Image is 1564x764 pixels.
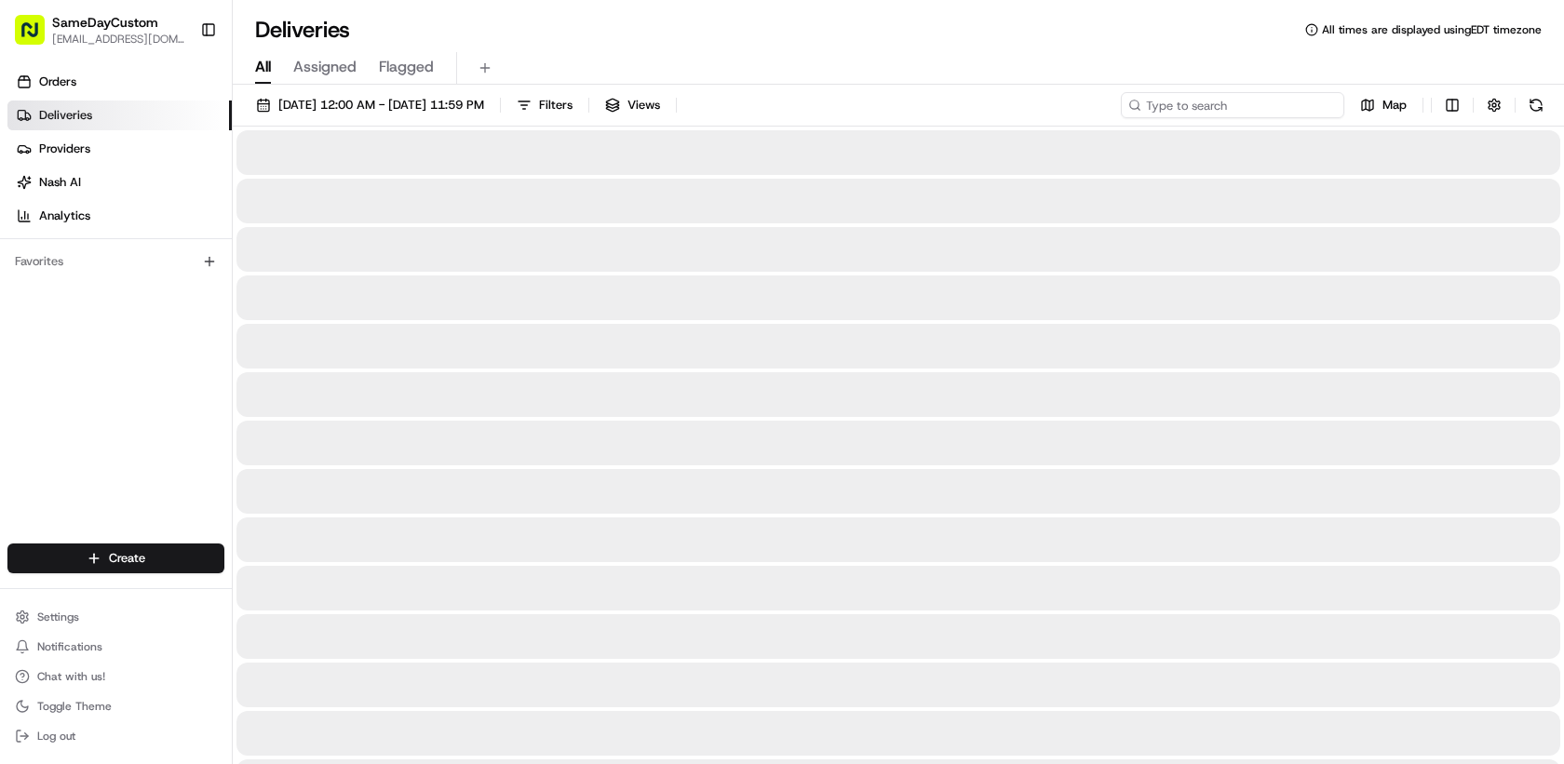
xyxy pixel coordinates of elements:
[1523,92,1549,118] button: Refresh
[84,178,305,196] div: Start new chat
[37,729,75,744] span: Log out
[150,409,306,442] a: 💻API Documentation
[278,97,484,114] span: [DATE] 12:00 AM - [DATE] 11:59 PM
[7,7,193,52] button: SameDayCustom[EMAIL_ADDRESS][DOMAIN_NAME]
[508,92,581,118] button: Filters
[7,247,224,276] div: Favorites
[7,693,224,719] button: Toggle Theme
[7,168,232,197] a: Nash AI
[52,32,185,47] button: [EMAIL_ADDRESS][DOMAIN_NAME]
[7,67,232,97] a: Orders
[19,271,48,301] img: SameDayCustom
[539,97,573,114] span: Filters
[379,56,434,78] span: Flagged
[1352,92,1415,118] button: Map
[7,134,232,164] a: Providers
[7,604,224,630] button: Settings
[19,19,56,56] img: Nash
[176,416,299,435] span: API Documentation
[19,242,125,257] div: Past conversations
[7,663,224,690] button: Chat with us!
[169,288,207,303] span: [DATE]
[39,74,76,90] span: Orders
[597,92,668,118] button: Views
[317,183,339,206] button: Start new chat
[37,610,79,624] span: Settings
[48,120,307,140] input: Clear
[58,288,155,303] span: SameDayCustom
[255,15,350,45] h1: Deliveries
[248,92,492,118] button: [DATE] 12:00 AM - [DATE] 11:59 PM
[1382,97,1407,114] span: Map
[39,174,81,191] span: Nash AI
[289,238,339,261] button: See all
[37,699,112,714] span: Toggle Theme
[39,107,92,124] span: Deliveries
[19,321,48,351] img: Regen Pajulas
[7,201,232,231] a: Analytics
[19,418,34,433] div: 📗
[255,56,271,78] span: All
[1322,22,1542,37] span: All times are displayed using EDT timezone
[157,418,172,433] div: 💻
[39,141,90,157] span: Providers
[37,669,105,684] span: Chat with us!
[37,416,142,435] span: Knowledge Base
[19,178,52,211] img: 1736555255976-a54dd68f-1ca7-489b-9aae-adbdc363a1c4
[52,13,158,32] button: SameDayCustom
[150,339,188,354] span: [DATE]
[140,339,146,354] span: •
[37,340,52,355] img: 1736555255976-a54dd68f-1ca7-489b-9aae-adbdc363a1c4
[7,634,224,660] button: Notifications
[185,462,225,476] span: Pylon
[1121,92,1344,118] input: Type to search
[158,288,165,303] span: •
[131,461,225,476] a: Powered byPylon
[293,56,357,78] span: Assigned
[7,101,232,130] a: Deliveries
[39,208,90,224] span: Analytics
[7,543,224,573] button: Create
[39,178,73,211] img: 1755196953914-cd9d9cba-b7f7-46ee-b6f5-75ff69acacf5
[37,639,102,654] span: Notifications
[627,97,660,114] span: Views
[84,196,256,211] div: We're available if you need us!
[11,409,150,442] a: 📗Knowledge Base
[19,74,339,104] p: Welcome 👋
[58,339,136,354] span: Regen Pajulas
[7,723,224,749] button: Log out
[109,550,145,567] span: Create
